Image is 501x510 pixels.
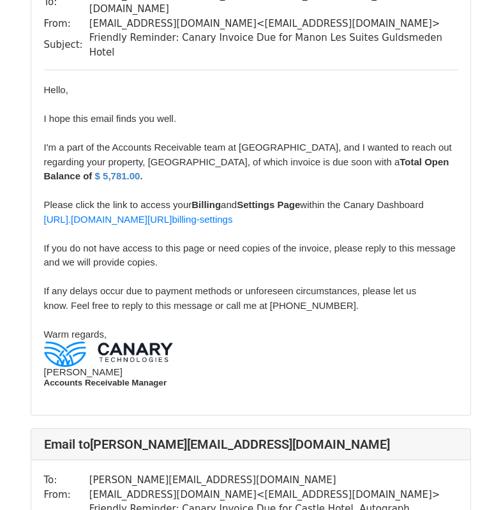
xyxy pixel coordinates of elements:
[437,449,501,510] iframe: Chat Widget
[44,341,173,367] img: c29b55174a6d10e35b8ed12ea38c4a16ab5ad042.png
[44,285,417,311] span: If any delays occur due to payment methods or unforeseen circumstances, please let us know. Feel ...
[237,199,300,210] b: Settings Page
[89,31,458,59] td: Friendly Reminder: Canary Invoice Due for Manon Les Suites Guldsmeden Hotel
[44,84,68,95] span: Hello,
[44,329,107,340] span: Warm regards,
[44,142,452,167] font: I'm a part of the Accounts Receivable team at [GEOGRAPHIC_DATA], and I wanted to reach out regard...
[44,214,233,225] a: [URL].[DOMAIN_NAME][URL]billing-settings
[44,378,167,387] span: Accounts Receivable Manager
[44,17,89,31] td: From:
[89,473,458,488] td: [PERSON_NAME][EMAIL_ADDRESS][DOMAIN_NAME]
[44,437,458,452] h4: Email to [PERSON_NAME][EMAIL_ADDRESS][DOMAIN_NAME]
[44,31,89,59] td: Subject:
[191,199,221,210] b: Billing
[95,170,140,181] b: $ 5,781.00
[44,473,89,488] td: To:
[140,170,142,181] span: .
[89,488,458,502] td: [EMAIL_ADDRESS][DOMAIN_NAME] < [EMAIL_ADDRESS][DOMAIN_NAME] >
[44,113,177,124] span: I hope this email finds you well.
[44,243,456,268] span: If you do not have access to this page or need copies of the invoice, please reply to this messag...
[44,488,89,502] td: From:
[89,17,458,31] td: [EMAIL_ADDRESS][DOMAIN_NAME] < [EMAIL_ADDRESS][DOMAIN_NAME] >
[44,366,123,377] span: [PERSON_NAME]
[44,199,424,210] span: Please click the link to access your and within the Canary Dashboard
